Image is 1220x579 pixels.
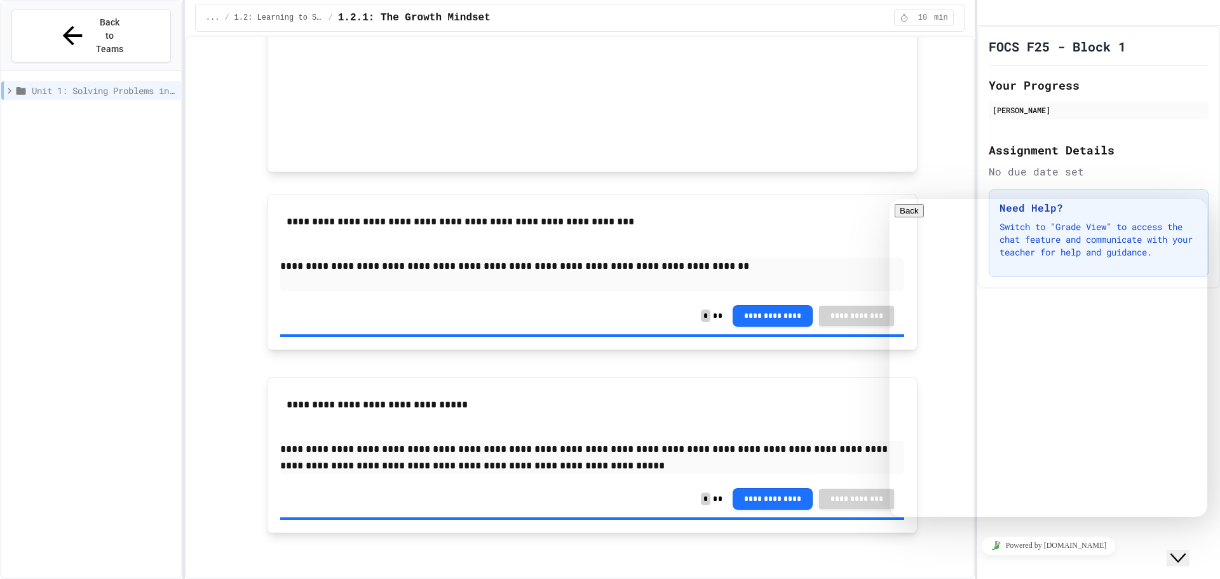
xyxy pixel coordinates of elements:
span: ... [206,13,220,23]
span: 1.2: Learning to Solve Hard Problems [234,13,323,23]
h1: FOCS F25 - Block 1 [989,37,1126,55]
h2: Assignment Details [989,141,1209,159]
span: / [329,13,333,23]
button: Back to Teams [11,9,171,63]
div: [PERSON_NAME] [993,104,1205,116]
iframe: chat widget [890,199,1207,517]
div: No due date set [989,164,1209,179]
span: Unit 1: Solving Problems in Computer Science [32,84,176,97]
span: 1.2.1: The Growth Mindset [338,10,491,25]
span: min [934,13,948,23]
span: 10 [912,13,933,23]
iframe: chat widget [890,531,1207,560]
span: Back to Teams [95,16,125,56]
h2: Your Progress [989,76,1209,94]
span: / [224,13,229,23]
iframe: chat widget [1167,528,1207,566]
